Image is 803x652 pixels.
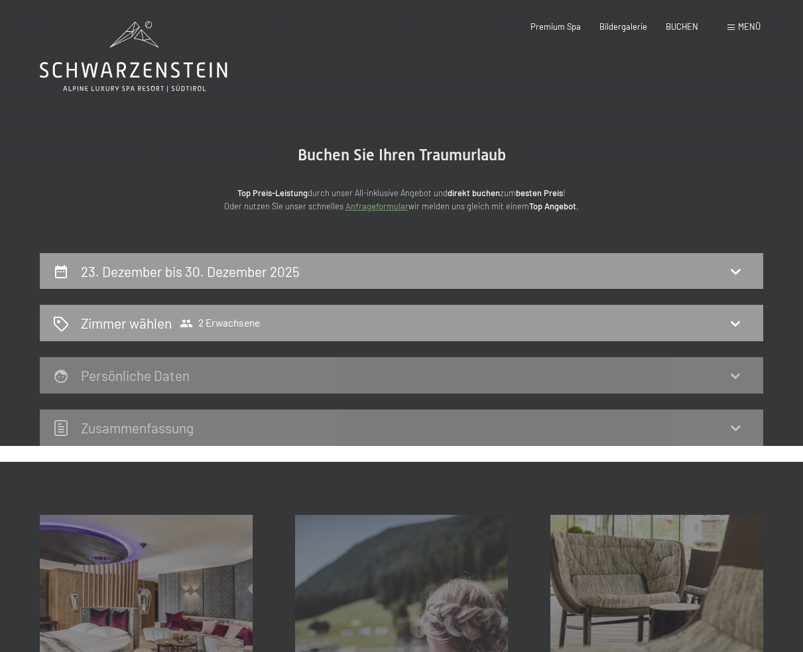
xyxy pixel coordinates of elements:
[81,313,172,333] h2: Zimmer wählen
[81,419,194,436] h2: Zusammen­fassung
[237,188,308,198] strong: Top Preis-Leistung
[81,263,300,280] h2: 23. Dezember bis 30. Dezember 2025
[180,317,260,330] span: 2 Erwachsene
[599,21,647,32] a: Bildergalerie
[448,188,500,198] strong: direkt buchen
[738,21,761,32] span: Menü
[81,367,190,384] h2: Persönliche Daten
[666,21,698,32] a: BUCHEN
[137,186,667,213] p: durch unser All-inklusive Angebot und zum ! Oder nutzen Sie unser schnelles wir melden uns gleich...
[530,21,581,32] a: Premium Spa
[529,201,579,211] strong: Top Angebot.
[345,201,408,211] a: Anfrageformular
[516,188,563,198] strong: besten Preis
[298,146,506,164] span: Buchen Sie Ihren Traumurlaub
